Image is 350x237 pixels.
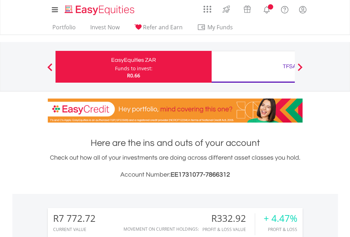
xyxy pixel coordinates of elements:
[48,170,303,180] h3: Account Number:
[53,227,96,232] div: CURRENT VALUE
[48,153,303,180] div: Check out how all of your investments are doing across different asset classes you hold.
[131,24,185,35] a: Refer and Earn
[203,5,211,13] img: grid-menu-icon.svg
[53,213,96,224] div: R7 772.72
[87,24,122,35] a: Invest Now
[264,227,297,232] div: Profit & Loss
[264,213,297,224] div: + 4.47%
[171,171,230,178] span: EE1731077-7866312
[220,4,232,15] img: thrive-v2.svg
[294,2,312,17] a: My Profile
[50,24,79,35] a: Portfolio
[63,4,137,16] img: EasyEquities_Logo.png
[62,2,137,16] a: Home page
[237,2,258,15] a: Vouchers
[43,67,57,74] button: Previous
[127,72,140,79] span: R0.66
[60,55,207,65] div: EasyEquities ZAR
[199,2,216,13] a: AppsGrid
[202,213,255,224] div: R332.92
[258,2,276,16] a: Notifications
[48,99,303,123] img: EasyCredit Promotion Banner
[293,67,307,74] button: Next
[241,4,253,15] img: vouchers-v2.svg
[124,227,199,231] div: Movement on Current Holdings:
[276,2,294,16] a: FAQ's and Support
[115,65,153,72] div: Funds to invest:
[48,137,303,149] h1: Here are the ins and outs of your account
[202,227,255,232] div: Profit & Loss Value
[143,23,183,31] span: Refer and Earn
[197,23,243,32] span: My Funds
